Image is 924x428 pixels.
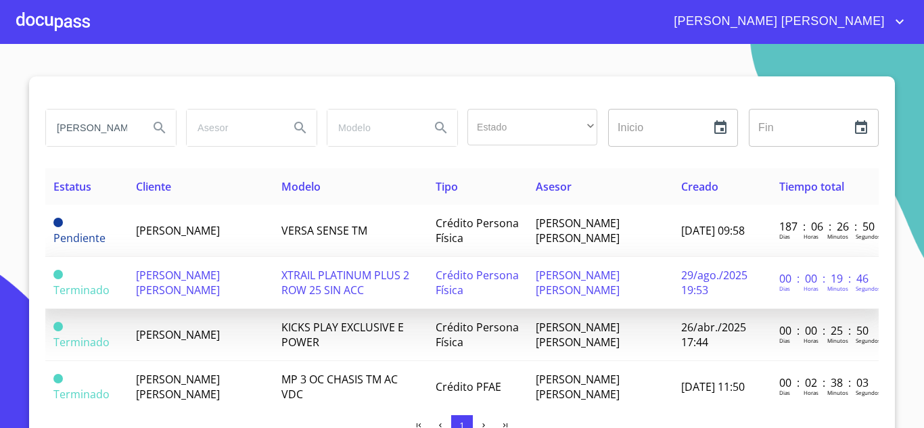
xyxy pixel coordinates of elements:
[281,320,404,350] span: KICKS PLAY EXCLUSIVE E POWER
[436,179,458,194] span: Tipo
[53,374,63,383] span: Terminado
[779,375,871,390] p: 00 : 02 : 38 : 03
[856,389,881,396] p: Segundos
[827,285,848,292] p: Minutos
[536,372,620,402] span: [PERSON_NAME] [PERSON_NAME]
[827,233,848,240] p: Minutos
[827,337,848,344] p: Minutos
[425,112,457,144] button: Search
[856,285,881,292] p: Segundos
[327,110,419,146] input: search
[436,268,519,298] span: Crédito Persona Física
[136,223,220,238] span: [PERSON_NAME]
[779,271,871,286] p: 00 : 00 : 19 : 46
[664,11,892,32] span: [PERSON_NAME] [PERSON_NAME]
[53,179,91,194] span: Estatus
[804,285,818,292] p: Horas
[187,110,279,146] input: search
[779,285,790,292] p: Dias
[856,233,881,240] p: Segundos
[779,219,871,234] p: 187 : 06 : 26 : 50
[136,327,220,342] span: [PERSON_NAME]
[436,216,519,245] span: Crédito Persona Física
[827,389,848,396] p: Minutos
[536,268,620,298] span: [PERSON_NAME] [PERSON_NAME]
[136,372,220,402] span: [PERSON_NAME] [PERSON_NAME]
[53,322,63,331] span: Terminado
[856,337,881,344] p: Segundos
[779,389,790,396] p: Dias
[536,216,620,245] span: [PERSON_NAME] [PERSON_NAME]
[804,389,818,396] p: Horas
[681,179,718,194] span: Creado
[53,231,106,245] span: Pendiente
[46,110,138,146] input: search
[779,233,790,240] p: Dias
[281,268,409,298] span: XTRAIL PLATINUM PLUS 2 ROW 25 SIN ACC
[281,179,321,194] span: Modelo
[53,335,110,350] span: Terminado
[53,218,63,227] span: Pendiente
[681,223,745,238] span: [DATE] 09:58
[681,379,745,394] span: [DATE] 11:50
[681,320,746,350] span: 26/abr./2025 17:44
[804,233,818,240] p: Horas
[53,387,110,402] span: Terminado
[779,179,844,194] span: Tiempo total
[53,283,110,298] span: Terminado
[143,112,176,144] button: Search
[281,223,367,238] span: VERSA SENSE TM
[281,372,398,402] span: MP 3 OC CHASIS TM AC VDC
[536,179,572,194] span: Asesor
[467,109,597,145] div: ​
[136,179,171,194] span: Cliente
[53,270,63,279] span: Terminado
[536,320,620,350] span: [PERSON_NAME] [PERSON_NAME]
[681,268,747,298] span: 29/ago./2025 19:53
[779,337,790,344] p: Dias
[664,11,908,32] button: account of current user
[136,268,220,298] span: [PERSON_NAME] [PERSON_NAME]
[284,112,317,144] button: Search
[436,379,501,394] span: Crédito PFAE
[804,337,818,344] p: Horas
[436,320,519,350] span: Crédito Persona Física
[779,323,871,338] p: 00 : 00 : 25 : 50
